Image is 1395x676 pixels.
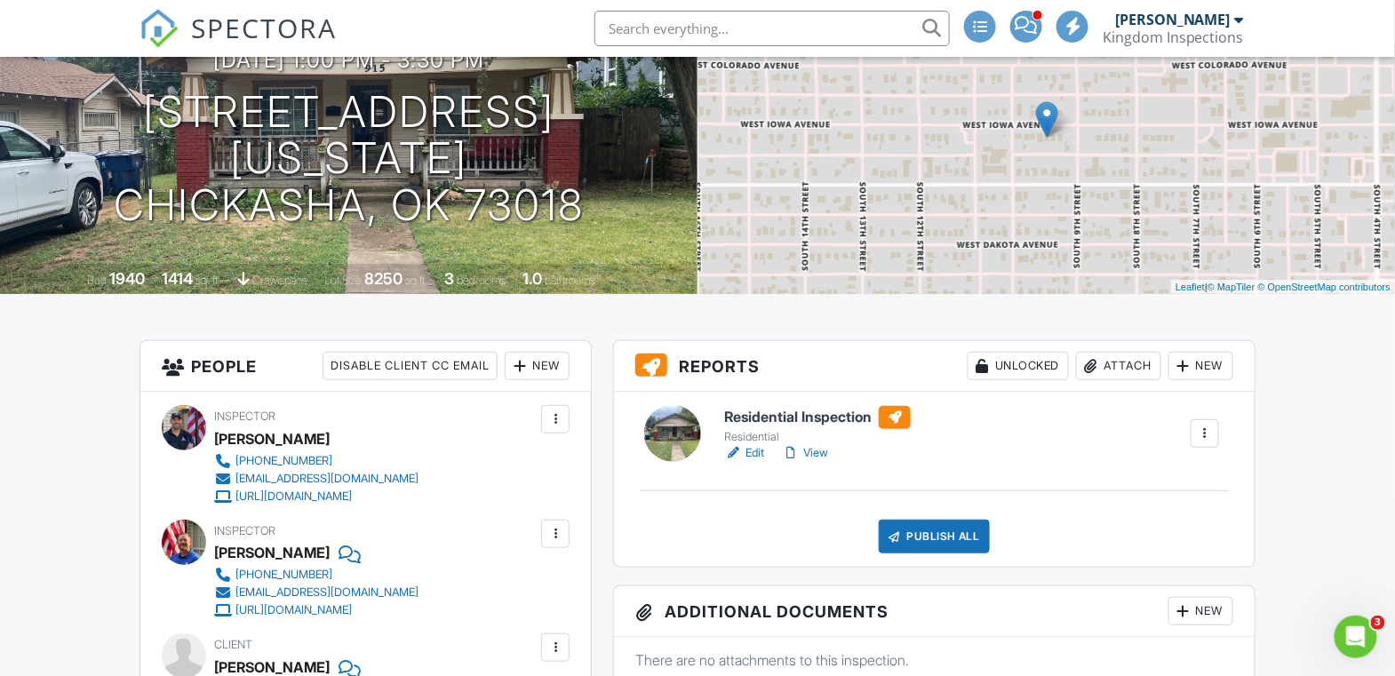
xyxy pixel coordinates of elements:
div: [PERSON_NAME] [1115,11,1231,28]
span: sq. ft. [196,274,221,287]
div: New [505,352,570,380]
a: [EMAIL_ADDRESS][DOMAIN_NAME] [214,584,418,601]
h1: [STREET_ADDRESS][US_STATE] Chickasha, OK 73018 [28,89,669,229]
span: SPECTORA [191,9,337,46]
h3: Additional Documents [614,586,1255,637]
div: | [1171,280,1395,295]
iframe: Intercom live chat [1335,616,1377,658]
a: Leaflet [1176,282,1205,292]
span: Client [214,638,252,651]
a: © OpenStreetMap contributors [1258,282,1391,292]
div: [URL][DOMAIN_NAME] [235,603,352,617]
span: Inspector [214,410,275,423]
a: Edit [724,444,764,462]
span: Built [88,274,108,287]
h6: Residential Inspection [724,406,911,429]
a: [URL][DOMAIN_NAME] [214,601,418,619]
div: 1414 [163,269,194,288]
div: [EMAIL_ADDRESS][DOMAIN_NAME] [235,472,418,486]
img: The Best Home Inspection Software - Spectora [139,9,179,48]
div: [PHONE_NUMBER] [235,568,332,582]
span: Lot Size [325,274,363,287]
a: SPECTORA [139,24,337,61]
div: 1.0 [523,269,543,288]
div: [PERSON_NAME] [214,539,330,566]
div: Publish All [879,520,990,553]
span: Inspector [214,524,275,537]
div: Disable Client CC Email [323,352,498,380]
div: 1940 [110,269,146,288]
span: sq.ft. [406,274,428,287]
a: © MapTiler [1208,282,1255,292]
div: [URL][DOMAIN_NAME] [235,489,352,504]
h3: People [140,341,591,392]
div: [PERSON_NAME] [214,425,330,452]
div: New [1168,352,1233,380]
span: 3 [1371,616,1385,630]
input: Search everything... [594,11,950,46]
a: Residential Inspection Residential [724,406,911,445]
span: bathrooms [546,274,596,287]
div: [PHONE_NUMBER] [235,454,332,468]
span: crawlspace [253,274,308,287]
span: bedrooms [458,274,506,287]
div: Residential [724,430,911,444]
div: Kingdom Inspections [1103,28,1244,46]
a: [PHONE_NUMBER] [214,452,418,470]
div: [EMAIL_ADDRESS][DOMAIN_NAME] [235,585,418,600]
div: Unlocked [968,352,1069,380]
a: [PHONE_NUMBER] [214,566,418,584]
div: 3 [445,269,455,288]
div: 8250 [365,269,403,288]
a: [EMAIL_ADDRESS][DOMAIN_NAME] [214,470,418,488]
a: View [782,444,828,462]
h3: [DATE] 1:00 pm - 3:30 pm [213,48,484,72]
p: There are no attachments to this inspection. [635,650,1233,670]
a: [URL][DOMAIN_NAME] [214,488,418,505]
div: New [1168,597,1233,625]
h3: Reports [614,341,1255,392]
div: Attach [1076,352,1161,380]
